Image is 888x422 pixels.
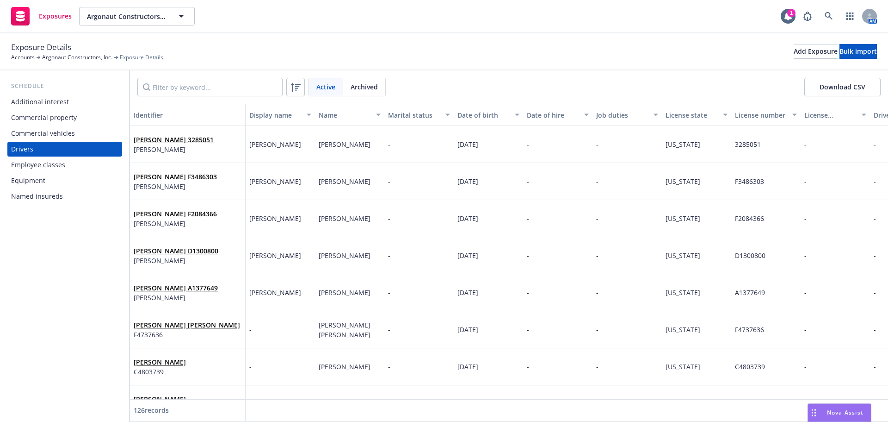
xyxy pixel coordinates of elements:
[11,94,69,109] div: Additional interest
[596,362,598,371] span: -
[666,325,700,334] span: [US_STATE]
[11,126,75,141] div: Commercial vehicles
[134,182,217,191] span: [PERSON_NAME]
[666,140,700,149] span: [US_STATE]
[804,214,807,223] span: -
[134,293,218,302] span: [PERSON_NAME]
[457,325,478,334] span: [DATE]
[7,142,122,157] a: Drivers
[134,110,241,120] div: Identifier
[120,53,163,62] span: Exposure Details
[735,214,764,223] span: F2084366
[134,219,217,228] span: [PERSON_NAME]
[735,110,787,120] div: License number
[11,41,71,53] span: Exposure Details
[808,404,820,422] div: Drag to move
[735,288,765,297] span: A1377649
[388,325,390,334] span: -
[7,173,122,188] a: Equipment
[874,325,876,334] span: -
[7,126,122,141] a: Commercial vehicles
[249,251,301,260] span: [PERSON_NAME]
[134,394,186,404] span: [PERSON_NAME]
[11,53,35,62] a: Accounts
[246,104,315,126] button: Display name
[134,406,169,415] span: 126 records
[249,399,252,409] span: -
[11,142,33,157] div: Drivers
[319,362,370,371] span: [PERSON_NAME]
[839,44,877,58] div: Bulk import
[457,110,509,120] div: Date of birth
[457,362,478,371] span: [DATE]
[134,209,217,218] a: [PERSON_NAME] F2084366
[527,140,529,149] span: -
[804,325,807,334] span: -
[801,104,870,126] button: License expiration date
[527,110,579,120] div: Date of hire
[804,110,856,120] div: License expiration date
[827,409,863,416] span: Nova Assist
[249,110,301,120] div: Display name
[596,140,598,149] span: -
[454,104,523,126] button: Date of birth
[457,177,478,186] span: [DATE]
[804,140,807,149] span: -
[319,177,370,186] span: [PERSON_NAME]
[134,246,218,256] span: [PERSON_NAME] D1300800
[388,288,390,297] span: -
[319,140,370,149] span: [PERSON_NAME]
[11,157,65,172] div: Employee classes
[731,104,801,126] button: License number
[874,214,876,223] span: -
[137,78,283,96] input: Filter by keyword...
[249,139,301,149] span: [PERSON_NAME]
[457,214,478,223] span: [DATE]
[134,135,214,145] span: [PERSON_NAME] 3285051
[11,173,45,188] div: Equipment
[804,251,807,260] span: -
[794,44,838,58] div: Add Exposure
[134,367,186,377] span: C4803739
[388,214,390,223] span: -
[388,177,390,186] span: -
[11,189,63,204] div: Named insureds
[666,110,717,120] div: License state
[388,140,390,149] span: -
[457,251,478,260] span: [DATE]
[7,110,122,125] a: Commercial property
[596,288,598,297] span: -
[316,82,335,92] span: Active
[87,12,167,21] span: Argonaut Constructors, Inc.
[134,256,218,265] span: [PERSON_NAME]
[39,13,72,20] span: Exposures
[134,145,214,154] span: [PERSON_NAME]
[319,321,372,339] span: [PERSON_NAME] [PERSON_NAME]
[874,177,876,186] span: -
[666,362,700,371] span: [US_STATE]
[841,7,859,25] a: Switch app
[134,321,240,329] a: [PERSON_NAME] [PERSON_NAME]
[596,110,648,120] div: Job duties
[79,7,195,25] button: Argonaut Constructors, Inc.
[527,214,529,223] span: -
[134,330,240,340] span: F4737636
[666,288,700,297] span: [US_STATE]
[134,395,186,403] a: [PERSON_NAME]
[134,172,217,182] span: [PERSON_NAME] F3486303
[7,94,122,109] a: Additional interest
[134,283,218,293] span: [PERSON_NAME] A1377649
[134,357,186,367] span: [PERSON_NAME]
[388,110,440,120] div: Marital status
[7,82,122,91] div: Schedule
[249,214,301,223] span: [PERSON_NAME]
[735,325,764,334] span: F4737636
[735,251,765,260] span: D1300800
[319,251,370,260] span: [PERSON_NAME]
[804,288,807,297] span: -
[7,157,122,172] a: Employee classes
